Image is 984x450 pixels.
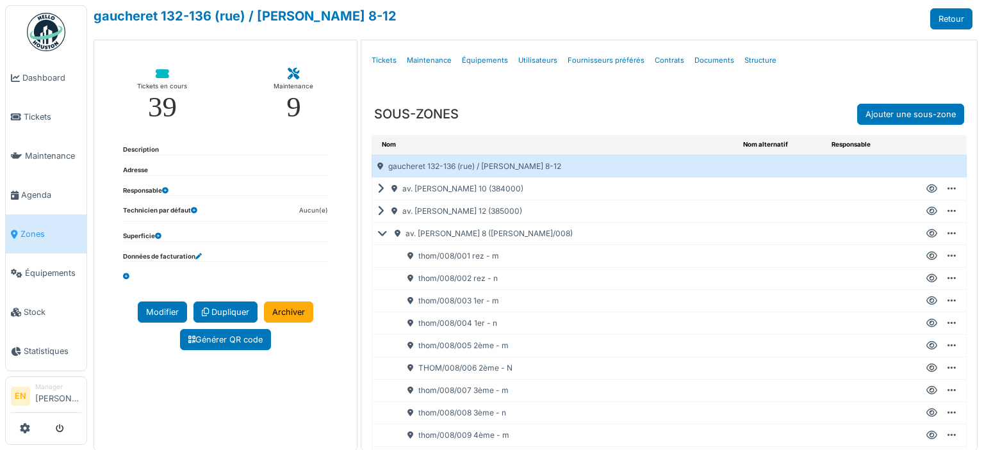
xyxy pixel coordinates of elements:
[25,267,81,279] span: Équipements
[6,214,86,253] a: Zones
[738,135,826,155] th: Nom alternatif
[374,106,459,122] h3: SOUS-ZONES
[94,8,397,24] a: gaucheret 132-136 (rue) / [PERSON_NAME] 8-12
[123,145,159,155] dt: Description
[24,111,81,123] span: Tickets
[372,178,739,200] div: av. [PERSON_NAME] 10 (384000)
[372,135,738,155] th: Nom
[857,104,964,125] a: Ajouter une sous-zone
[22,72,81,84] span: Dashboard
[6,136,86,175] a: Maintenance
[826,135,912,155] th: Responsable
[35,382,81,392] div: Manager
[274,80,313,93] div: Maintenance
[926,250,937,262] div: Voir
[123,166,148,175] dt: Adresse
[138,301,187,323] a: Modifier
[299,206,328,216] dd: Aucun(e)
[926,385,937,396] div: Voir
[372,200,739,222] div: av. [PERSON_NAME] 12 (385000)
[388,402,739,424] div: thom/008/008 3ème - n
[388,245,739,267] div: thom/008/001 rez - m
[20,228,81,240] span: Zones
[6,293,86,332] a: Stock
[372,156,739,177] div: gaucheret 132-136 (rue) / [PERSON_NAME] 8-12
[6,175,86,214] a: Agenda
[388,335,739,357] div: thom/008/005 2ème - m
[286,93,301,122] div: 9
[926,340,937,351] div: Voir
[650,45,689,76] a: Contrats
[123,252,202,262] dt: Données de facturation
[926,430,937,441] div: Voir
[926,317,937,329] div: Voir
[388,357,739,379] div: THOM/008/006 2ème - N
[24,345,81,357] span: Statistiques
[123,206,197,221] dt: Technicien par défaut
[388,312,739,334] div: thom/008/004 1er - n
[25,150,81,162] span: Maintenance
[402,45,457,76] a: Maintenance
[123,232,161,241] dt: Superficie
[123,186,168,196] dt: Responsable
[926,295,937,307] div: Voir
[926,228,937,239] div: Voir
[127,58,197,132] a: Tickets en cours 39
[24,306,81,318] span: Stock
[926,183,937,195] div: Voir
[6,332,86,371] a: Statistiques
[372,223,739,245] div: av. [PERSON_NAME] 8 ([PERSON_NAME]/008)
[366,45,402,76] a: Tickets
[11,387,30,406] li: EN
[739,45,782,76] a: Structure
[35,382,81,410] li: [PERSON_NAME]
[388,380,739,401] div: thom/008/007 3ème - m
[513,45,562,76] a: Utilisateurs
[926,362,937,374] div: Voir
[27,13,65,51] img: Badge_color-CXgf-gQk.svg
[457,45,513,76] a: Équipements
[6,58,86,97] a: Dashboard
[193,301,258,323] a: Dupliquer
[926,273,937,284] div: Voir
[926,407,937,419] div: Voir
[388,268,739,289] div: thom/008/002 rez - n
[263,58,324,132] a: Maintenance 9
[21,189,81,201] span: Agenda
[689,45,739,76] a: Documents
[926,205,937,217] div: Voir
[180,329,271,350] a: Générer QR code
[388,290,739,312] div: thom/008/003 1er - m
[264,301,313,323] a: Archiver
[562,45,650,76] a: Fournisseurs préférés
[148,93,177,122] div: 39
[930,8,972,29] a: Retour
[388,424,739,446] div: thom/008/009 4ème - m
[6,97,86,136] a: Tickets
[6,253,86,293] a: Équipements
[11,382,81,413] a: EN Manager[PERSON_NAME]
[137,80,187,93] div: Tickets en cours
